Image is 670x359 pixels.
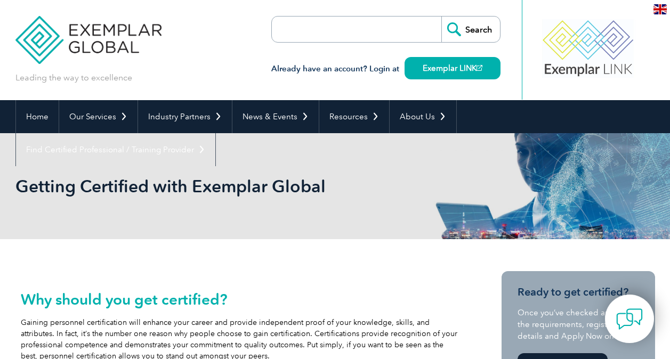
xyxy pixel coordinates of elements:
[653,4,667,14] img: en
[477,65,482,71] img: open_square.png
[59,100,138,133] a: Our Services
[16,100,59,133] a: Home
[138,100,232,133] a: Industry Partners
[518,285,639,299] h3: Ready to get certified?
[21,291,458,308] h2: Why should you get certified?
[15,176,425,197] h1: Getting Certified with Exemplar Global
[16,133,215,166] a: Find Certified Professional / Training Provider
[15,72,132,84] p: Leading the way to excellence
[232,100,319,133] a: News & Events
[616,306,643,332] img: contact-chat.png
[518,307,639,342] p: Once you’ve checked and met the requirements, register your details and Apply Now on
[390,100,456,133] a: About Us
[319,100,389,133] a: Resources
[271,62,501,76] h3: Already have an account? Login at
[441,17,500,42] input: Search
[405,57,501,79] a: Exemplar LINK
